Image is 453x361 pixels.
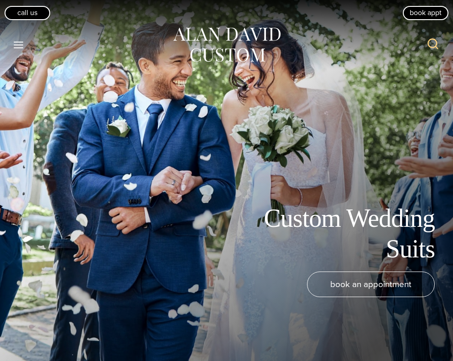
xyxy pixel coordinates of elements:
h1: Custom Wedding Suits [229,203,435,264]
a: Call Us [5,6,50,20]
a: book appt [403,6,448,20]
span: book an appointment [330,277,411,291]
button: View Search Form [422,34,444,56]
a: book an appointment [307,272,435,297]
img: Alan David Custom [172,25,281,65]
button: Open menu [9,37,28,53]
